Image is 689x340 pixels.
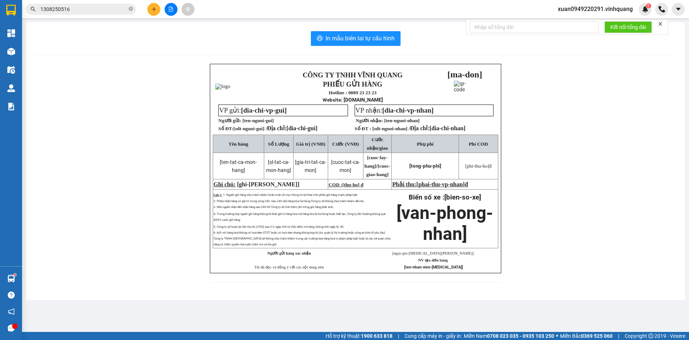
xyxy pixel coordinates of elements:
[465,163,492,169] span: đ
[372,126,465,131] span: [sdt-nguoi-nhan] /
[409,163,441,169] span: [tong-phu-phi]
[487,333,554,339] strong: 0708 023 035 - 0935 103 250
[326,332,392,340] span: Hỗ trợ kỹ thuật:
[317,35,323,42] span: printer
[30,7,36,12] span: search
[469,141,488,147] span: Phí COD
[311,31,401,46] button: printerIn mẫu biên lai tự cấu hình
[286,125,317,131] span: [dia-chi-gui]
[129,6,133,13] span: close-circle
[604,21,652,33] button: Kết nối tổng đài
[465,181,468,187] span: đ
[326,34,395,43] span: In mẫu biên lai tự cấu hình
[213,212,385,222] span: 4: Trong trường hợp người gửi hàng không kê khai giá trị hàng hóa mà hàng hóa bị hư hỏng hoặc thấ...
[356,118,383,123] strong: Người nhận:
[618,332,619,340] span: |
[361,333,392,339] strong: 1900 633 818
[213,200,364,203] span: 2: Phiếu nhận hàng có giá trị trong vòng 24h. Sau 24h nếu hàng hóa hư hỏng Công ty sẽ không chịu ...
[213,181,236,187] span: Ghi chú:
[366,163,391,177] span: [cuoc-giao-hang]
[8,325,15,332] span: message
[367,137,388,151] span: Cước nhận/giao
[266,159,291,173] span: [sl-tat-ca-mon-hang]
[329,182,363,187] span: COD :
[392,251,474,255] span: [ngay-gio-[MEDICAL_DATA][PERSON_NAME]]
[6,5,16,16] img: logo-vxr
[241,106,287,114] span: [dia-chi-vp-gui]
[382,106,434,114] span: [dia-chi-vp-nhan]
[447,70,482,79] span: [ma-don]
[168,7,173,12] span: file-add
[454,81,476,103] img: qr-code
[323,97,383,103] strong: : [DOMAIN_NAME]
[243,118,274,123] span: [ten-nguoi-gui]
[7,275,15,282] img: warehouse-icon
[237,181,299,187] span: [ghi-[PERSON_NAME]]
[392,181,468,187] span: Phải thu:
[323,97,341,103] span: Website
[405,332,462,340] span: Cung cấp máy in - giấy in:
[417,141,433,147] span: Phụ phí
[648,333,653,339] span: copyright
[556,334,558,337] span: ⚪️
[7,84,15,92] img: warehouse-icon
[14,274,16,276] sup: 1
[410,125,466,131] span: Địa chỉ:
[7,48,15,55] img: warehouse-icon
[8,308,15,315] span: notification
[430,125,466,131] span: [dia-chi-nhan]
[303,71,403,79] strong: CÔNG TY TNHH VĨNH QUANG
[355,106,434,114] span: VP nhận:
[329,90,377,95] strong: Hotline : 0889 23 23 23
[470,21,599,33] input: Nhập số tổng đài
[404,265,463,270] strong: [ten-nhan-vien-[MEDICAL_DATA]]
[672,3,685,16] button: caret-down
[342,182,363,187] span: [thu-ho] đ
[323,80,383,88] strong: PHIẾU GỬI HÀNG
[560,332,613,340] span: Miền Bắc
[129,7,133,11] span: close-circle
[185,7,190,12] span: aim
[416,181,465,187] span: [phai-thu-vp-nhan]
[646,3,651,8] sup: 5
[219,106,287,114] span: VP gửi:
[7,103,15,110] img: solution-icon
[581,333,613,339] strong: 0369 525 060
[355,126,371,131] strong: Số ĐT :
[464,332,554,340] span: Miền Nam
[215,84,230,89] img: logo
[147,3,160,16] button: plus
[398,332,399,340] span: |
[268,141,289,147] span: Số Lượng
[444,193,481,201] span: [bien-so-xe]
[151,7,157,12] span: plus
[8,292,15,299] span: question-circle
[675,6,682,12] span: caret-down
[220,159,257,173] span: [ten-tat-ca-mon-hang]
[7,29,15,37] img: dashboard-icon
[7,66,15,74] img: warehouse-icon
[267,125,317,131] span: Địa chỉ:
[331,159,360,173] span: [cuoc-tat-ca-mon]
[384,118,419,123] span: [ten-nguoi-nhan]
[229,141,248,147] span: Tên hàng
[218,118,241,123] strong: Người gửi:
[165,3,177,16] button: file-add
[182,3,194,16] button: aim
[332,141,359,147] span: Cước (VNĐ)
[418,258,448,262] strong: NV tạo đơn hàng
[365,155,391,177] span: [cuoc-lay-hang]/
[213,225,391,246] span: 5: Công ty sẽ hoàn lại tiền thu hộ (COD) sau 2-3 ngày tính từ thời điểm trả hàng, không tính ngày...
[295,159,326,173] span: [gia-tri-tat-ca-mon]
[267,251,311,255] strong: Người gửi hàng xác nhận
[254,265,324,269] span: Tôi đã đọc và đồng ý với các nội dung trên
[223,193,358,197] span: 1: Người gửi hàng chịu trách nhiệm hoàn toàn về mọi thông tin kê khai trên phiếu gửi hàng trước p...
[40,5,127,13] input: Tìm tên, số ĐT hoặc mã đơn
[218,126,317,131] strong: Số ĐT:
[658,21,663,26] span: close
[465,163,489,169] span: [phi-thu-ho]
[233,126,317,131] span: [sdt-nguoi-gui] /
[396,202,493,244] span: [van-phong-nhan]
[213,193,222,197] span: Lưu ý:
[213,205,334,209] span: 3: Nếu người nhận đến nhận hàng sau 24h thì Công ty sẽ tính thêm phí trông giữ hàng phát sinh.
